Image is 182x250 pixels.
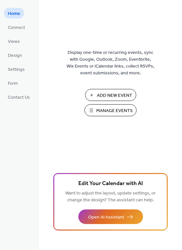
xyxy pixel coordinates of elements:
span: Contact Us [8,94,30,101]
a: Contact Us [4,92,34,102]
a: Views [4,36,24,46]
span: Design [8,52,22,59]
span: Display one-time or recurring events, sync with Google, Outlook, Zoom, Eventbrite, Wix Events or ... [67,49,154,77]
a: Settings [4,64,29,74]
span: Edit Your Calendar with AI [78,179,143,188]
span: Open AI Assistant [88,214,124,221]
a: Design [4,50,26,60]
a: Form [4,78,22,88]
span: Connect [8,24,25,31]
button: Open AI Assistant [78,209,143,224]
span: Views [8,38,20,45]
button: Manage Events [84,104,136,116]
a: Home [4,8,24,19]
span: Home [8,10,20,17]
a: Connect [4,22,29,32]
span: Add New Event [97,92,132,99]
button: Add New Event [85,89,136,101]
span: Form [8,80,18,87]
span: Settings [8,66,25,73]
span: Want to adjust the layout, update settings, or change the design? The assistant can help. [65,189,156,205]
span: Manage Events [96,107,133,114]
